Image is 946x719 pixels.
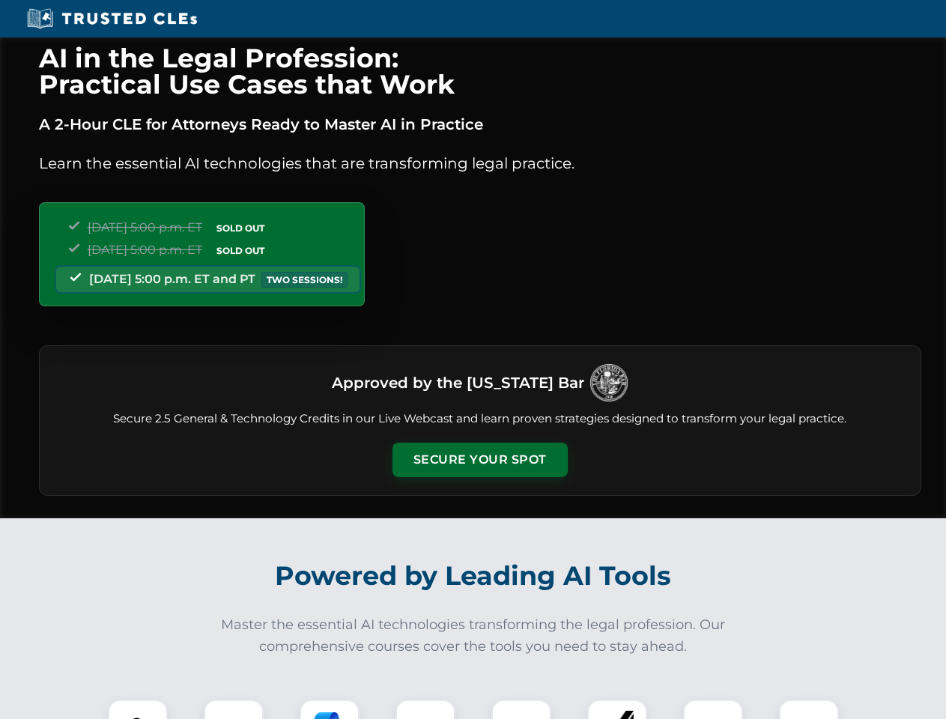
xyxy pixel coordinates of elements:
p: Master the essential AI technologies transforming the legal profession. Our comprehensive courses... [211,614,736,658]
button: Secure Your Spot [392,443,568,477]
p: Learn the essential AI technologies that are transforming legal practice. [39,151,921,175]
img: Trusted CLEs [22,7,201,30]
span: [DATE] 5:00 p.m. ET [88,220,202,234]
img: Logo [590,364,628,401]
span: SOLD OUT [211,243,270,258]
p: Secure 2.5 General & Technology Credits in our Live Webcast and learn proven strategies designed ... [58,410,903,428]
p: A 2-Hour CLE for Attorneys Ready to Master AI in Practice [39,112,921,136]
h2: Powered by Leading AI Tools [58,550,888,602]
h1: AI in the Legal Profession: Practical Use Cases that Work [39,45,921,97]
span: SOLD OUT [211,220,270,236]
span: [DATE] 5:00 p.m. ET [88,243,202,257]
h3: Approved by the [US_STATE] Bar [332,369,584,396]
